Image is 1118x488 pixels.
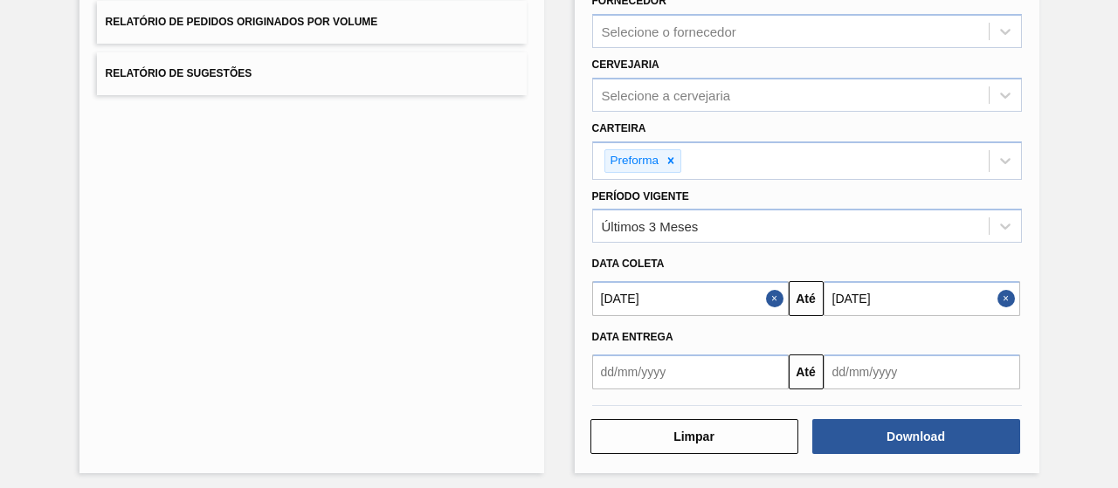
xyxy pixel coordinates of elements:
label: Carteira [592,122,646,134]
button: Close [997,281,1020,316]
span: Relatório de Sugestões [106,67,252,79]
label: Período Vigente [592,190,689,203]
input: dd/mm/yyyy [592,281,789,316]
button: Limpar [590,419,798,454]
label: Cervejaria [592,58,659,71]
input: dd/mm/yyyy [592,354,789,389]
input: dd/mm/yyyy [824,354,1020,389]
button: Download [812,419,1020,454]
button: Até [789,281,824,316]
input: dd/mm/yyyy [824,281,1020,316]
div: Últimos 3 Meses [602,219,699,234]
span: Data entrega [592,331,673,343]
button: Relatório de Sugestões [97,52,527,95]
button: Até [789,354,824,389]
span: Relatório de Pedidos Originados por Volume [106,16,378,28]
button: Close [766,281,789,316]
div: Selecione o fornecedor [602,24,736,39]
button: Relatório de Pedidos Originados por Volume [97,1,527,44]
span: Data coleta [592,258,665,270]
div: Selecione a cervejaria [602,87,731,102]
div: Preforma [605,150,662,172]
